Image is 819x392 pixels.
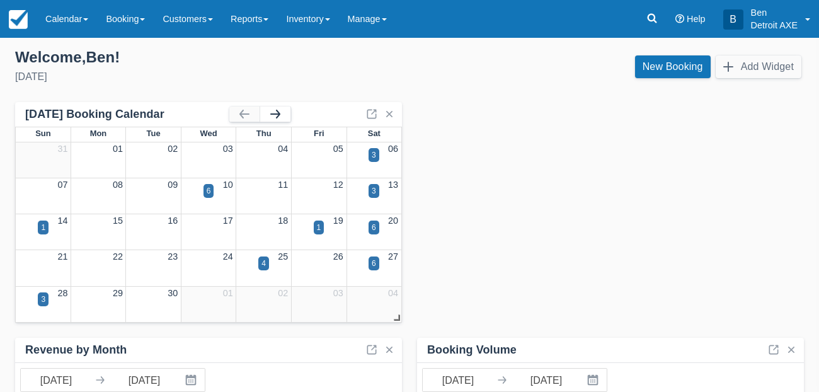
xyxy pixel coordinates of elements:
a: 14 [58,216,68,226]
div: 4 [261,258,266,269]
a: 09 [168,180,178,190]
a: 28 [58,288,68,298]
span: Wed [200,129,217,138]
i: Help [675,14,684,23]
a: 11 [278,180,288,190]
div: [DATE] [15,69,399,84]
a: 16 [168,216,178,226]
a: 06 [388,144,398,154]
input: End Date [109,369,180,391]
div: B [723,9,743,30]
span: Sat [368,129,381,138]
div: 3 [41,294,45,305]
button: Add Widget [716,55,801,78]
a: 23 [168,251,178,262]
a: 19 [333,216,343,226]
a: 15 [113,216,123,226]
p: Detroit AXE [751,19,798,32]
a: 31 [58,144,68,154]
a: 01 [113,144,123,154]
a: 03 [223,144,233,154]
div: 6 [207,185,211,197]
span: Thu [256,129,272,138]
a: 24 [223,251,233,262]
a: 10 [223,180,233,190]
div: 6 [372,258,376,269]
p: Ben [751,6,798,19]
a: 18 [278,216,288,226]
div: [DATE] Booking Calendar [25,107,229,122]
a: 02 [168,144,178,154]
span: Tue [147,129,161,138]
div: 3 [372,185,376,197]
a: 22 [113,251,123,262]
div: 1 [41,222,45,233]
a: 27 [388,251,398,262]
a: 30 [168,288,178,298]
div: 1 [317,222,321,233]
a: 13 [388,180,398,190]
a: 01 [223,288,233,298]
div: Booking Volume [427,343,517,357]
a: 08 [113,180,123,190]
span: Fri [314,129,324,138]
span: Mon [90,129,107,138]
a: New Booking [635,55,711,78]
a: 05 [333,144,343,154]
a: 20 [388,216,398,226]
input: End Date [511,369,581,391]
div: Welcome , Ben ! [15,48,399,67]
div: 6 [372,222,376,233]
a: 07 [58,180,68,190]
a: 29 [113,288,123,298]
a: 21 [58,251,68,262]
a: 17 [223,216,233,226]
button: Interact with the calendar and add the check-in date for your trip. [180,369,205,391]
a: 26 [333,251,343,262]
img: checkfront-main-nav-mini-logo.png [9,10,28,29]
a: 12 [333,180,343,190]
span: Sun [35,129,50,138]
a: 02 [278,288,288,298]
button: Interact with the calendar and add the check-in date for your trip. [581,369,607,391]
a: 03 [333,288,343,298]
a: 04 [388,288,398,298]
a: 25 [278,251,288,262]
input: Start Date [21,369,91,391]
div: Revenue by Month [25,343,127,357]
input: Start Date [423,369,493,391]
span: Help [687,14,706,24]
a: 04 [278,144,288,154]
div: 3 [372,149,376,161]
